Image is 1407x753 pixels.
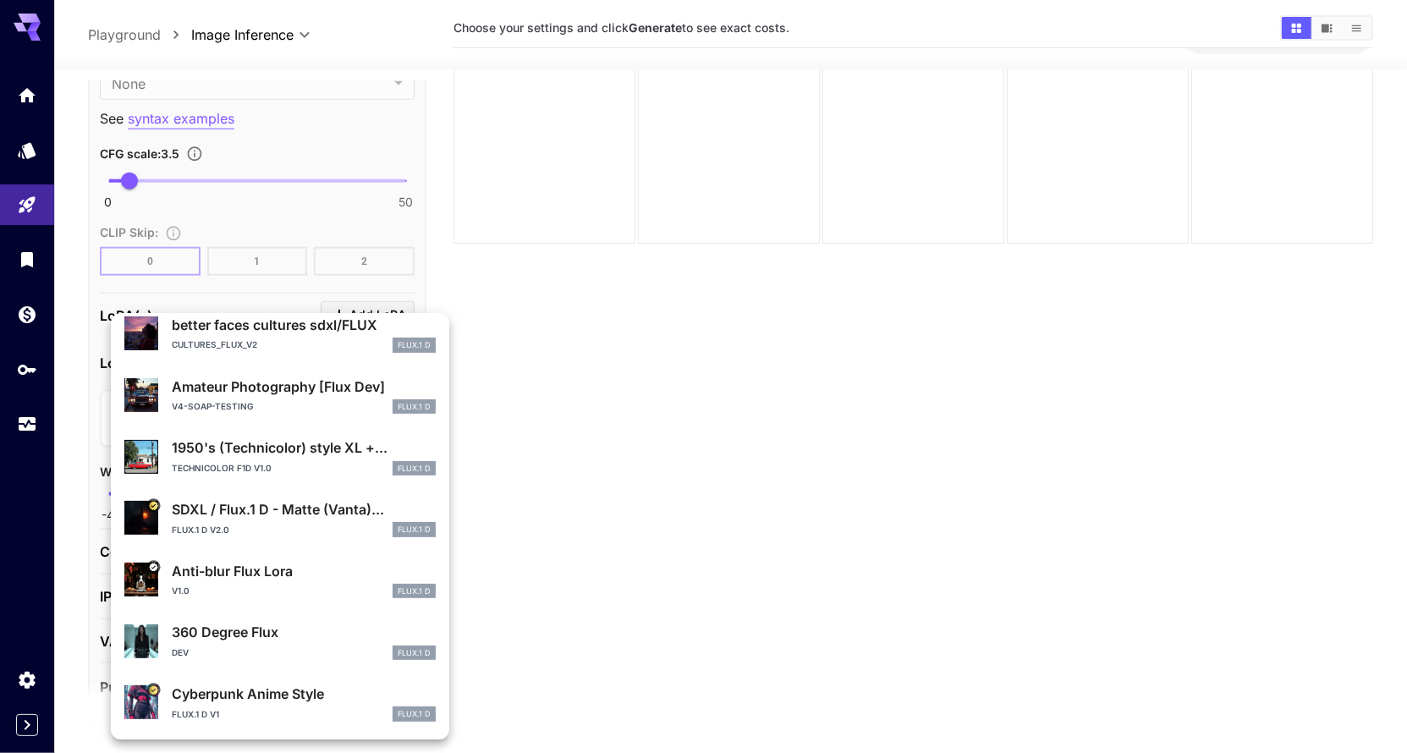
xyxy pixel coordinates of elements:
[398,524,431,536] p: FLUX.1 D
[172,376,436,397] p: Amateur Photography [Flux Dev]
[124,615,436,667] div: 360 Degree FluxDEVFLUX.1 D
[146,684,160,697] button: Certified Model – Vetted for best performance and includes a commercial license.
[172,524,229,536] p: Flux.1 D v2.0
[172,400,253,413] p: v4-soap-testing
[124,554,436,606] div: Verified workingAnti-blur Flux Lorav1.0FLUX.1 D
[124,370,436,421] div: Amateur Photography [Flux Dev]v4-soap-testingFLUX.1 D
[172,708,219,721] p: Flux.1 D v1
[398,463,431,475] p: FLUX.1 D
[398,401,431,413] p: FLUX.1 D
[172,646,189,659] p: DEV
[172,561,436,581] p: Anti-blur Flux Lora
[146,560,160,574] button: Verified working
[124,308,436,360] div: better faces cultures sdxl/FLUXcultures_flux_v2FLUX.1 D
[172,622,436,642] p: 360 Degree Flux
[124,677,436,728] div: Certified Model – Vetted for best performance and includes a commercial license.Cyberpunk Anime S...
[398,585,431,597] p: FLUX.1 D
[172,462,272,475] p: Technicolor F1D v1.0
[172,585,190,597] p: v1.0
[172,338,257,351] p: cultures_flux_v2
[172,684,436,704] p: Cyberpunk Anime Style
[172,437,436,458] p: 1950's (Technicolor) style XL +...
[398,708,431,720] p: FLUX.1 D
[146,499,160,513] button: Certified Model – Vetted for best performance and includes a commercial license.
[124,492,436,544] div: Certified Model – Vetted for best performance and includes a commercial license.SDXL / Flux.1 D -...
[124,431,436,482] div: 1950's (Technicolor) style XL +...Technicolor F1D v1.0FLUX.1 D
[172,315,436,335] p: better faces cultures sdxl/FLUX
[398,647,431,659] p: FLUX.1 D
[398,339,431,351] p: FLUX.1 D
[172,499,436,519] p: SDXL / Flux.1 D - Matte (Vanta)...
